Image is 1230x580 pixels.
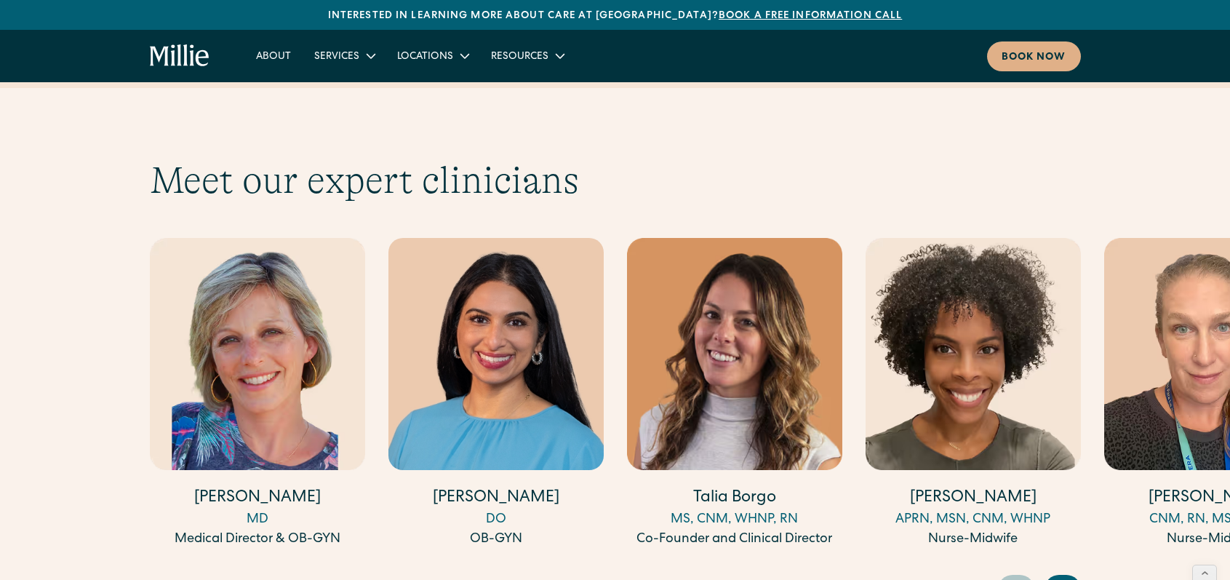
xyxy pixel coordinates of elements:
[150,158,1081,203] h2: Meet our expert clinicians
[491,49,548,65] div: Resources
[866,238,1081,552] div: 4 / 17
[150,238,365,552] div: 1 / 17
[314,49,359,65] div: Services
[627,238,842,549] a: Talia BorgoMS, CNM, WHNP, RNCo-Founder and Clinical Director
[150,530,365,549] div: Medical Director & OB-GYN
[627,510,842,530] div: MS, CNM, WHNP, RN
[1002,50,1066,65] div: Book now
[150,510,365,530] div: MD
[303,44,386,68] div: Services
[388,238,604,549] a: [PERSON_NAME]DOOB-GYN
[388,510,604,530] div: DO
[397,49,453,65] div: Locations
[479,44,575,68] div: Resources
[150,44,210,68] a: home
[866,238,1081,549] a: [PERSON_NAME]APRN, MSN, CNM, WHNPNurse-Midwife
[244,44,303,68] a: About
[719,11,902,21] a: Book a free information call
[627,530,842,549] div: Co-Founder and Clinical Director
[388,238,604,552] div: 2 / 17
[866,530,1081,549] div: Nurse-Midwife
[627,488,842,510] h4: Talia Borgo
[627,238,842,552] div: 3 / 17
[150,238,365,549] a: [PERSON_NAME]MDMedical Director & OB-GYN
[987,41,1081,71] a: Book now
[388,488,604,510] h4: [PERSON_NAME]
[866,510,1081,530] div: APRN, MSN, CNM, WHNP
[388,530,604,549] div: OB-GYN
[866,488,1081,510] h4: [PERSON_NAME]
[150,488,365,510] h4: [PERSON_NAME]
[386,44,479,68] div: Locations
